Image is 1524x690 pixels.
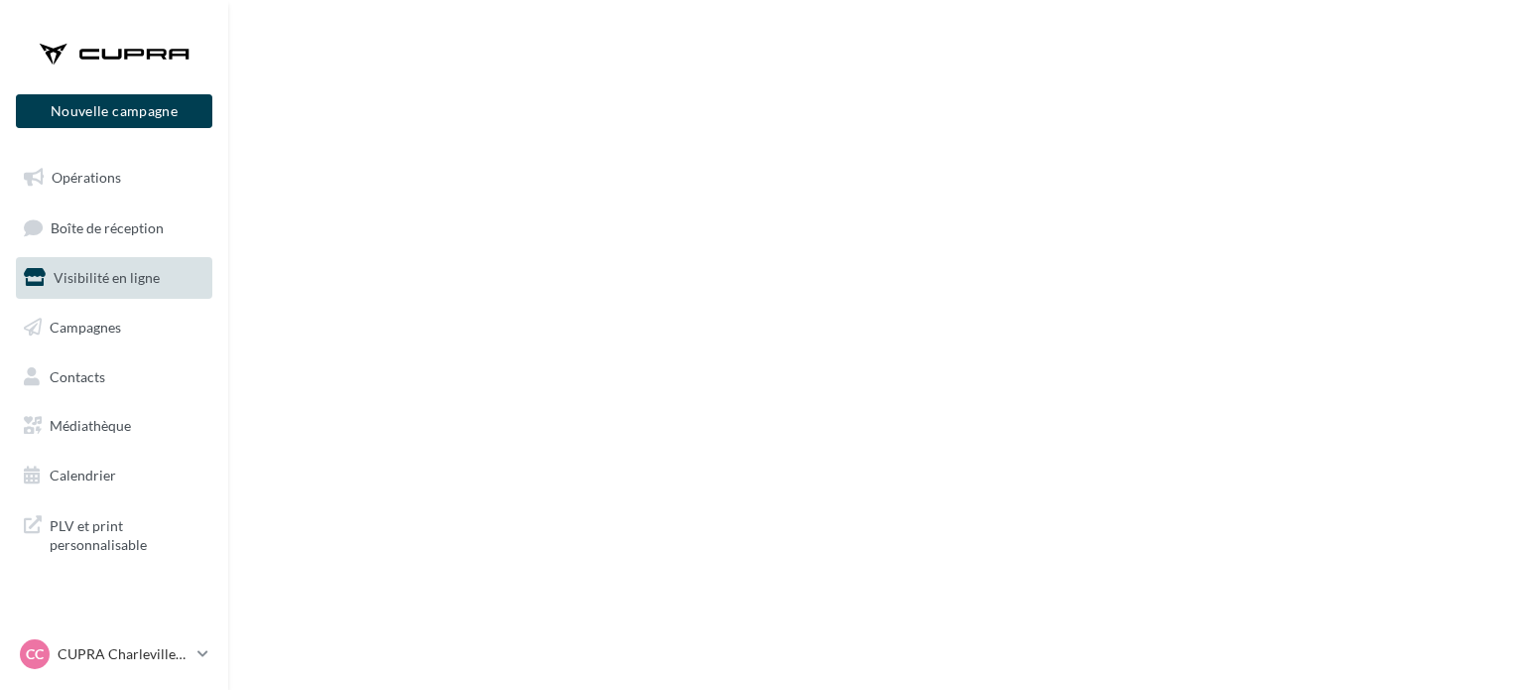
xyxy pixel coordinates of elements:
[12,207,216,249] a: Boîte de réception
[12,307,216,348] a: Campagnes
[50,467,116,483] span: Calendrier
[12,157,216,199] a: Opérations
[50,512,204,555] span: PLV et print personnalisable
[12,257,216,299] a: Visibilité en ligne
[12,405,216,447] a: Médiathèque
[58,644,190,664] p: CUPRA Charleville-[GEOGRAPHIC_DATA]
[50,367,105,384] span: Contacts
[51,218,164,235] span: Boîte de réception
[16,94,212,128] button: Nouvelle campagne
[12,356,216,398] a: Contacts
[50,319,121,336] span: Campagnes
[54,269,160,286] span: Visibilité en ligne
[50,417,131,434] span: Médiathèque
[12,455,216,496] a: Calendrier
[12,504,216,563] a: PLV et print personnalisable
[26,644,44,664] span: CC
[52,169,121,186] span: Opérations
[16,635,212,673] a: CC CUPRA Charleville-[GEOGRAPHIC_DATA]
